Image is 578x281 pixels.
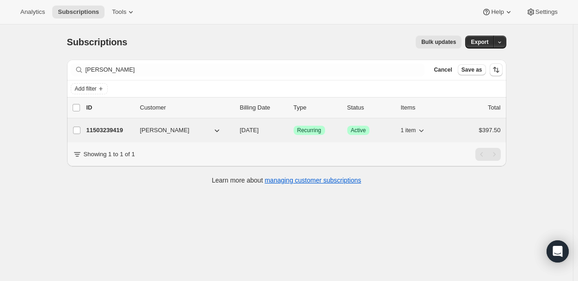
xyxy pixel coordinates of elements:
[416,36,461,49] button: Bulk updates
[421,38,456,46] span: Bulk updates
[264,177,361,184] a: managing customer subscriptions
[535,8,558,16] span: Settings
[521,6,563,18] button: Settings
[430,64,455,75] button: Cancel
[71,83,108,94] button: Add filter
[297,127,321,134] span: Recurring
[86,126,133,135] p: 11503239419
[465,36,494,49] button: Export
[351,127,366,134] span: Active
[240,103,286,112] p: Billing Date
[240,127,259,134] span: [DATE]
[135,123,227,138] button: [PERSON_NAME]
[112,8,126,16] span: Tools
[15,6,50,18] button: Analytics
[84,150,135,159] p: Showing 1 to 1 of 1
[547,240,569,263] div: Open Intercom Messenger
[491,8,504,16] span: Help
[86,103,133,112] p: ID
[86,103,501,112] div: IDCustomerBilling DateTypeStatusItemsTotal
[401,103,447,112] div: Items
[347,103,394,112] p: Status
[294,103,340,112] div: Type
[106,6,141,18] button: Tools
[458,64,486,75] button: Save as
[20,8,45,16] span: Analytics
[67,37,128,47] span: Subscriptions
[140,126,190,135] span: [PERSON_NAME]
[476,6,518,18] button: Help
[401,127,416,134] span: 1 item
[471,38,488,46] span: Export
[58,8,99,16] span: Subscriptions
[86,63,425,76] input: Filter subscribers
[75,85,97,92] span: Add filter
[52,6,105,18] button: Subscriptions
[86,124,501,137] div: 11503239419[PERSON_NAME][DATE]SuccessRecurringSuccessActive1 item$397.50
[140,103,233,112] p: Customer
[461,66,482,73] span: Save as
[488,103,500,112] p: Total
[212,176,361,185] p: Learn more about
[434,66,452,73] span: Cancel
[490,63,503,76] button: Sort the results
[401,124,426,137] button: 1 item
[479,127,501,134] span: $397.50
[475,148,501,161] nav: Pagination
